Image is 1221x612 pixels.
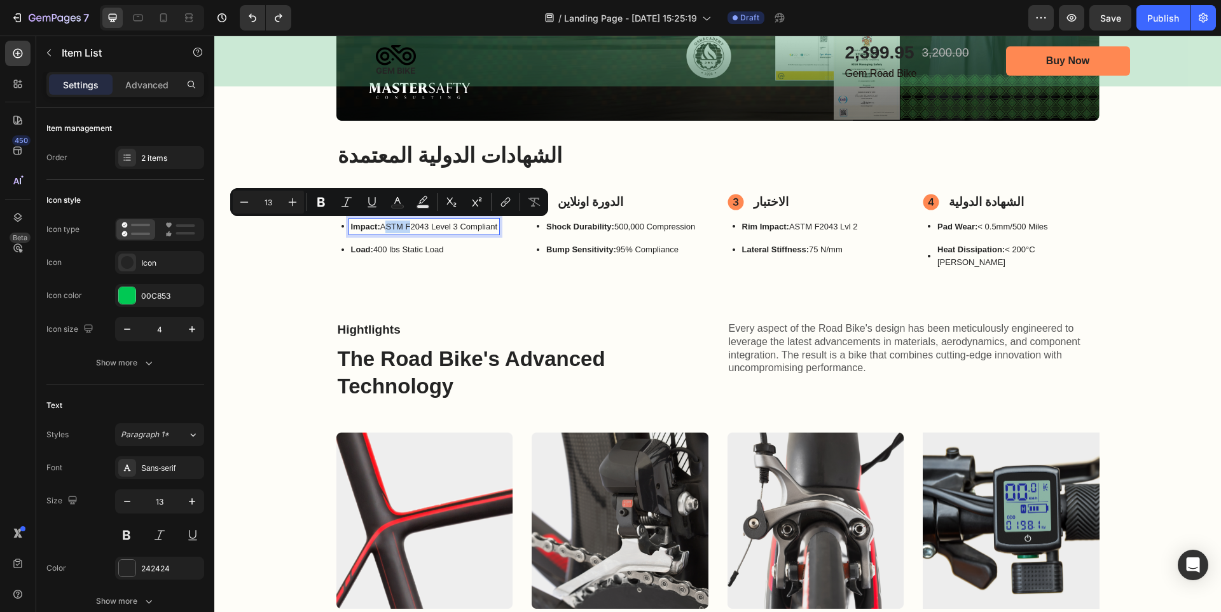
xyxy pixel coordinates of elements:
div: Rich Text Editor. Editing area: main [341,156,411,178]
div: Color [46,562,66,574]
button: Publish [1136,5,1190,31]
div: 2 items [141,153,201,164]
p: 95% Compliance [332,208,481,221]
div: Open Intercom Messenger [1178,550,1208,580]
span: Draft [740,12,759,24]
button: Save [1089,5,1131,31]
div: Show more [96,357,155,369]
div: 00C853 [141,290,201,302]
p: Every aspect of the Road Bike's design has been meticulously engineered to leverage the latest ad... [514,287,874,339]
button: Paragraph 1* [115,423,204,446]
img: gempages_559844796739355738-8ccf50c2-bb64-45cb-b66b-2b3234042b8e.png [317,397,494,573]
button: 7 [5,5,95,31]
p: Advanced [125,78,169,92]
div: Publish [1147,11,1179,25]
p: 75 N/mm [528,208,644,221]
p: الاختبار [539,158,574,176]
span: Paragraph 1* [121,429,169,440]
p: الشهادة الدولية [735,158,810,176]
strong: Lateral Stiffness: [528,209,595,219]
div: 450 [12,135,31,146]
p: 500,000 Compression [332,185,481,198]
p: 7 [83,10,89,25]
span: / [558,11,562,25]
div: Icon style [46,194,81,206]
div: Icon [141,257,201,269]
div: Show more [96,595,155,608]
strong: Rim Impact: [528,186,575,196]
strong: Pad Wear: [723,186,763,196]
div: Styles [46,429,69,440]
span: Landing Page - [DATE] 15:25:19 [564,11,697,25]
div: Icon type [46,224,79,235]
strong: Heat Dissipation: [723,209,790,219]
button: Show more [46,351,204,374]
div: Rich Text Editor. Editing area: main [733,156,811,178]
strong: Bump Sensitivity: [332,209,402,219]
h2: The Road Bike's Advanced Technology [122,309,429,366]
div: Icon size [46,321,96,338]
div: Item management [46,123,112,134]
div: Sans-serif [141,463,201,474]
img: gempages_559844796739355738-07c8703a-ec48-4839-a440-e6e3af05e979.png [513,397,690,573]
p: Hightlights [123,287,428,303]
span: Save [1100,13,1121,24]
div: Font [46,462,62,473]
div: Text [46,400,62,411]
div: Icon color [46,290,82,301]
p: < 0.5mm/500 Miles [723,185,883,198]
p: ASTM F2043 Lvl 2 [528,185,644,198]
div: Icon [46,257,62,268]
div: Beta [10,233,31,243]
div: Editor contextual toolbar [230,188,548,216]
div: Rich Text Editor. Editing area: main [537,156,576,178]
img: gempages_559844796739355738-5de9386d-4c44-4ffe-8491-eec3fdab265a.png [708,397,885,573]
p: Settings [63,78,99,92]
p: الدورة اونلاين [343,158,409,176]
strong: Shock Durability: [332,186,400,196]
p: Item List [62,45,170,60]
div: Order [46,152,67,163]
img: gempages_559844796739355738-94872909-a8ed-4f2f-a62e-618249721b16.png [122,397,299,573]
p: < 200°C [PERSON_NAME] [723,208,883,233]
div: 242424 [141,563,201,575]
div: Undo/Redo [240,5,291,31]
div: Size [46,493,80,510]
iframe: Design area [214,36,1221,612]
